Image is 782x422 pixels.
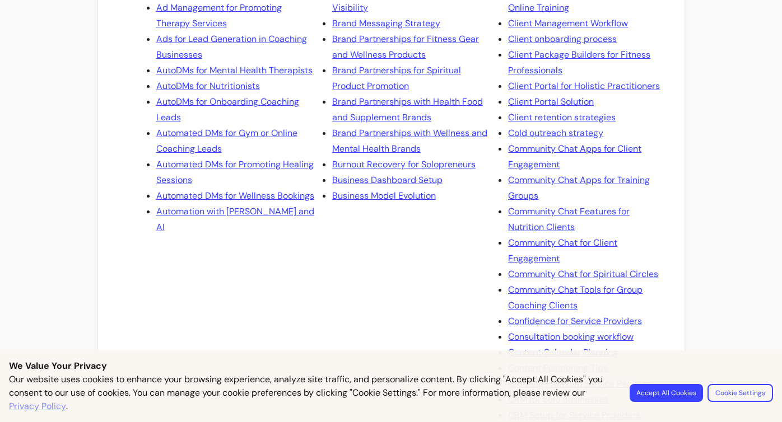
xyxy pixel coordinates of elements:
a: Brand Partnerships with Health Food and Supplement Brands [332,94,490,125]
a: Cold outreach strategy [508,125,603,141]
a: Client retention strategies [508,110,616,125]
a: Content Calendar Planning [508,345,618,360]
a: AutoDMs for Mental Health Therapists [156,63,313,78]
button: Cookie Settings [707,384,773,402]
a: Community Chat for Spiritual Circles [508,266,658,282]
a: Automation with [PERSON_NAME] and AI [156,204,314,235]
a: Brand Partnerships with Wellness and Mental Health Brands [332,125,490,157]
a: AutoDMs for Nutritionists [156,78,260,94]
a: Community Chat Features for Nutrition Clients [508,204,666,235]
a: Burnout Recovery for Solopreneurs [332,157,476,172]
a: Automated DMs for Wellness Bookings [156,188,314,204]
a: Automated DMs for Gym or Online Coaching Leads [156,125,314,157]
a: Brand Messaging Strategy [332,16,440,31]
a: Business Dashboard Setup [332,172,443,188]
a: Consultation booking workflow [508,329,634,345]
a: AutoDMs for Onboarding Coaching Leads [156,94,314,125]
a: Confidence for Service Providers [508,313,642,329]
a: Ads for Lead Generation in Coaching Businesses [156,31,314,63]
a: Business Model Evolution [332,188,436,204]
a: Community Chat Tools for Group Coaching Clients [508,282,666,313]
a: Community Chat Apps for Client Engagement [508,141,666,172]
a: Client Package Builders for Fitness Professionals [508,47,666,78]
p: Our website uses cookies to enhance your browsing experience, analyze site traffic, and personali... [9,373,616,413]
a: Community Chat Apps for Training Groups [508,172,666,204]
a: Client Portal Solution [508,94,594,110]
a: Brand Partnerships for Fitness Gear and Wellness Products [332,31,490,63]
a: Brand Partnerships for Spiritual Product Promotion [332,63,490,94]
p: We Value Your Privacy [9,359,773,373]
a: Automated DMs for Promoting Healing Sessions [156,157,314,188]
a: Client onboarding process [508,31,617,47]
button: Accept All Cookies [630,384,703,402]
a: Privacy Policy [9,400,66,413]
a: Community Chat for Client Engagement [508,235,666,266]
a: Client Portal for Holistic Practitioners [508,78,660,94]
a: Client Management Workflow [508,16,628,31]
